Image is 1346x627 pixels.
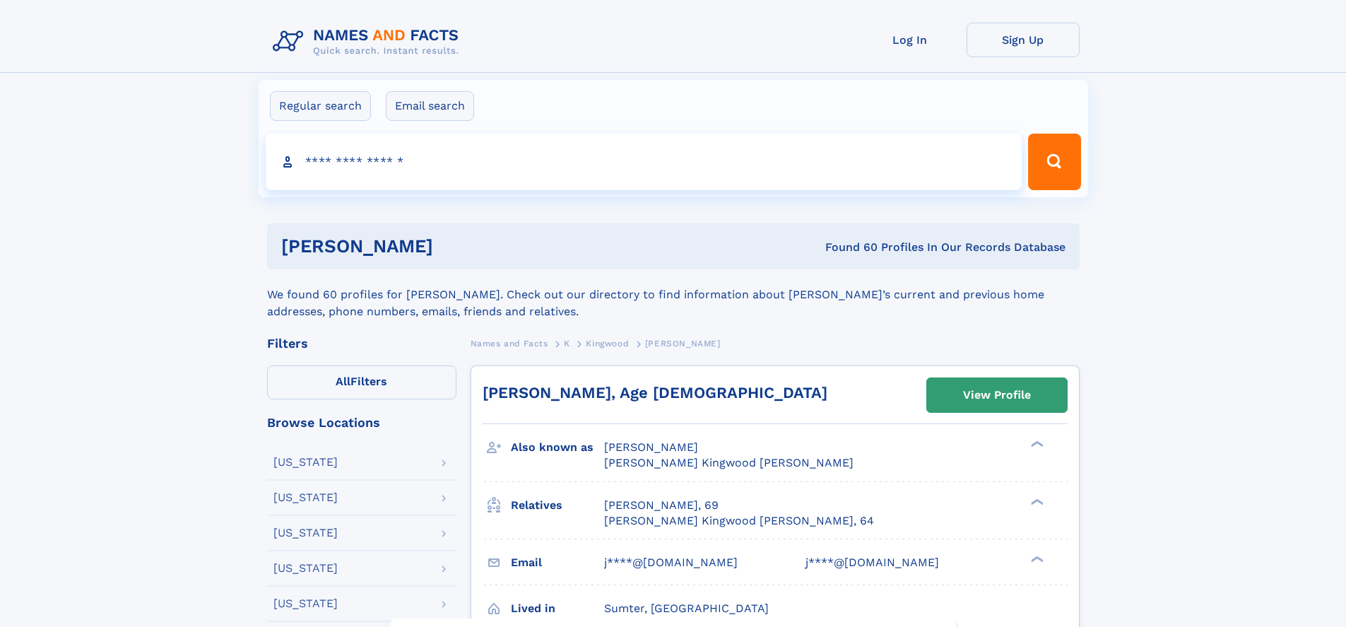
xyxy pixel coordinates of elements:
label: Filters [267,365,456,399]
a: K [564,334,570,352]
h3: Lived in [511,597,604,621]
span: All [336,375,350,388]
span: Sumter, [GEOGRAPHIC_DATA] [604,602,769,615]
span: K [564,339,570,348]
button: Search Button [1028,134,1080,190]
input: search input [266,134,1022,190]
a: [PERSON_NAME] Kingwood [PERSON_NAME], 64 [604,513,874,529]
div: Found 60 Profiles In Our Records Database [629,240,1065,255]
span: [PERSON_NAME] Kingwood [PERSON_NAME] [604,456,854,469]
a: Names and Facts [471,334,548,352]
a: [PERSON_NAME], Age [DEMOGRAPHIC_DATA] [483,384,827,402]
div: ❯ [1027,554,1044,563]
div: View Profile [963,379,1031,411]
span: [PERSON_NAME] [645,339,721,348]
div: ❯ [1027,440,1044,449]
div: [US_STATE] [273,492,338,503]
a: [PERSON_NAME], 69 [604,498,719,513]
h3: Relatives [511,493,604,517]
div: Filters [267,337,456,350]
h3: Email [511,551,604,575]
a: View Profile [927,378,1067,412]
span: [PERSON_NAME] [604,440,698,454]
div: ❯ [1027,497,1044,506]
a: Log In [854,23,967,57]
div: Browse Locations [267,416,456,429]
a: Kingwood [586,334,629,352]
img: Logo Names and Facts [267,23,471,61]
span: Kingwood [586,339,629,348]
label: Regular search [270,91,371,121]
h3: Also known as [511,435,604,459]
div: [US_STATE] [273,527,338,539]
div: [US_STATE] [273,457,338,468]
div: [US_STATE] [273,598,338,609]
label: Email search [386,91,474,121]
a: Sign Up [967,23,1080,57]
div: [US_STATE] [273,563,338,574]
h1: [PERSON_NAME] [281,238,630,255]
div: We found 60 profiles for [PERSON_NAME]. Check out our directory to find information about [PERSON... [267,269,1080,320]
